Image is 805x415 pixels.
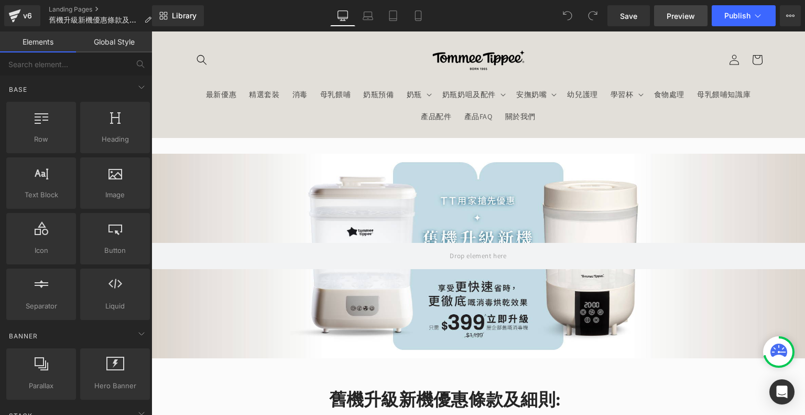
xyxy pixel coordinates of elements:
[453,52,496,74] summary: 學習杯
[496,52,539,74] a: 食物處理
[354,80,384,90] span: 關於我們
[780,5,801,26] button: More
[178,357,476,378] h2: 舊機升級新機優惠條款及細則:​
[539,52,605,74] a: 母乳餵哺知識庫
[49,16,140,24] span: 舊機升級新機優惠條款及細則
[406,5,431,26] a: Mobile
[83,380,147,391] span: Hero Banner
[83,189,147,200] span: Image
[39,17,62,40] summary: Search
[4,5,40,26] a: v6
[83,245,147,256] span: Button
[9,189,73,200] span: Text Block
[255,58,270,68] span: 奶瓶
[212,58,242,68] span: 奶瓶預備
[135,52,162,74] a: 消毒
[358,52,409,74] summary: 安撫奶嘴
[48,52,91,74] a: 最新優惠
[313,80,341,90] span: 產品FAQ
[8,84,28,94] span: Base
[380,5,406,26] a: Tablet
[9,380,73,391] span: Parallax
[162,52,205,74] a: 母乳餵哺
[205,52,248,74] a: 奶瓶預備
[409,52,452,74] a: 幼兒護理
[307,74,347,96] a: 產品FAQ
[91,52,134,74] a: 精選套裝
[169,58,199,68] span: 母乳餵哺
[9,245,73,256] span: Icon
[546,58,599,68] span: 母乳餵哺知識庫
[21,9,34,23] div: v6
[724,12,750,20] span: Publish
[272,15,382,42] img: Tommee Tippee 香港官方網店
[97,58,128,68] span: 精選套裝
[269,80,300,90] span: 產品配件
[459,58,482,68] span: 學習杯
[416,58,446,68] span: 幼兒護理
[347,74,390,96] a: 關於我們
[49,5,160,14] a: Landing Pages
[667,10,695,22] span: Preview
[654,5,708,26] a: Preview
[712,5,776,26] button: Publish
[8,331,39,341] span: Banner
[263,74,306,96] a: 產品配件
[55,58,85,68] span: 最新優惠
[330,5,355,26] a: Desktop
[769,379,795,405] div: Open Intercom Messenger
[620,10,637,22] span: Save
[9,301,73,312] span: Separator
[141,58,156,68] span: 消毒
[365,58,395,68] span: 安撫奶嘴
[9,134,73,145] span: Row
[83,301,147,312] span: Liquid
[152,5,204,26] a: New Library
[503,58,533,68] span: 食物處理
[291,58,344,68] span: 奶瓶奶咀及配件
[83,134,147,145] span: Heading
[557,5,578,26] button: Undo
[582,5,603,26] button: Redo
[249,52,285,74] summary: 奶瓶
[76,31,152,52] a: Global Style
[268,10,386,46] a: Tommee Tippee 香港官方網店
[355,5,380,26] a: Laptop
[172,11,197,20] span: Library
[285,52,358,74] summary: 奶瓶奶咀及配件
